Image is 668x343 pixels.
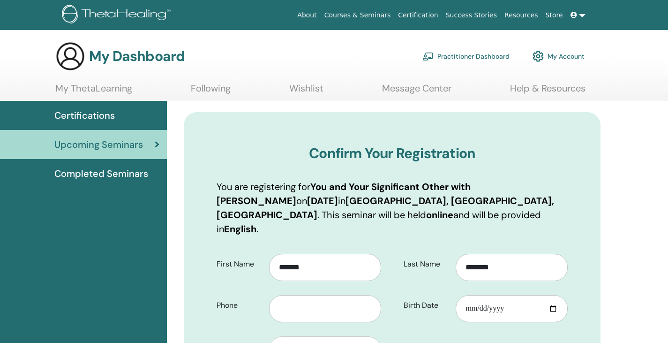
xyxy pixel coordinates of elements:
a: Wishlist [289,83,323,101]
img: chalkboard-teacher.svg [422,52,434,61]
label: Birth Date [397,297,456,314]
b: You and Your Significant Other with [PERSON_NAME] [217,181,471,207]
img: cog.svg [533,48,544,64]
img: logo.png [62,5,174,26]
h3: Confirm Your Registration [217,145,568,162]
a: Message Center [382,83,451,101]
b: [DATE] [307,195,338,207]
span: Upcoming Seminars [54,137,143,152]
label: First Name [210,255,269,273]
a: Following [191,83,231,101]
p: You are registering for on in . This seminar will be held and will be provided in . [217,180,568,236]
a: My ThetaLearning [55,83,132,101]
a: Store [542,7,567,24]
a: Certification [394,7,442,24]
a: My Account [533,46,585,67]
a: Help & Resources [510,83,585,101]
a: Resources [501,7,542,24]
label: Phone [210,297,269,314]
label: Last Name [397,255,456,273]
a: About [293,7,320,24]
b: online [426,209,453,221]
b: [GEOGRAPHIC_DATA], [GEOGRAPHIC_DATA], [GEOGRAPHIC_DATA] [217,195,554,221]
a: Success Stories [442,7,501,24]
b: English [224,223,256,235]
h3: My Dashboard [89,48,185,65]
span: Completed Seminars [54,167,148,181]
span: Certifications [54,108,115,122]
img: generic-user-icon.jpg [55,41,85,71]
a: Practitioner Dashboard [422,46,510,67]
a: Courses & Seminars [321,7,395,24]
